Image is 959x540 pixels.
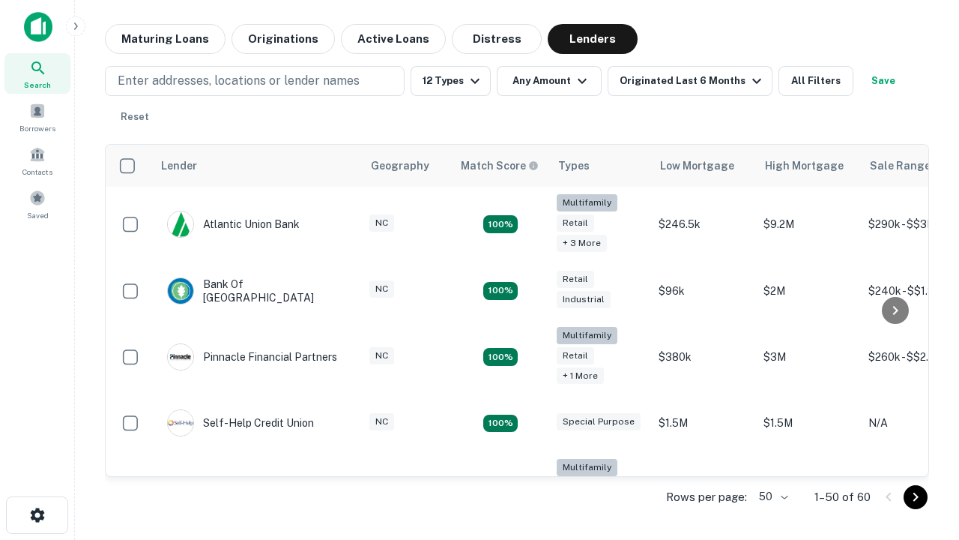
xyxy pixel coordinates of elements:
[557,347,594,364] div: Retail
[369,347,394,364] div: NC
[105,24,226,54] button: Maturing Loans
[452,24,542,54] button: Distress
[756,319,861,395] td: $3M
[24,79,51,91] span: Search
[167,343,337,370] div: Pinnacle Financial Partners
[483,282,518,300] div: Matching Properties: 15, hasApolloMatch: undefined
[105,66,405,96] button: Enter addresses, locations or lender names
[168,410,193,436] img: picture
[161,157,197,175] div: Lender
[167,476,288,503] div: The Fidelity Bank
[557,271,594,288] div: Retail
[362,145,452,187] th: Geography
[557,291,611,308] div: Industrial
[778,66,853,96] button: All Filters
[557,413,641,430] div: Special Purpose
[557,194,617,211] div: Multifamily
[167,409,314,436] div: Self-help Credit Union
[651,319,756,395] td: $380k
[483,215,518,233] div: Matching Properties: 10, hasApolloMatch: undefined
[557,214,594,232] div: Retail
[168,278,193,304] img: picture
[756,187,861,262] td: $9.2M
[341,24,446,54] button: Active Loans
[483,415,518,433] div: Matching Properties: 11, hasApolloMatch: undefined
[483,348,518,366] div: Matching Properties: 17, hasApolloMatch: undefined
[756,451,861,527] td: $3.2M
[651,451,756,527] td: $246k
[756,394,861,451] td: $1.5M
[548,24,638,54] button: Lenders
[756,262,861,319] td: $2M
[620,72,766,90] div: Originated Last 6 Months
[24,12,52,42] img: capitalize-icon.png
[118,72,360,90] p: Enter addresses, locations or lender names
[765,157,844,175] div: High Mortgage
[19,122,55,134] span: Borrowers
[651,394,756,451] td: $1.5M
[660,157,734,175] div: Low Mortgage
[666,488,747,506] p: Rows per page:
[557,327,617,344] div: Multifamily
[22,166,52,178] span: Contacts
[904,485,928,509] button: Go to next page
[27,209,49,221] span: Saved
[753,486,790,508] div: 50
[814,488,871,506] p: 1–50 of 60
[558,157,590,175] div: Types
[557,235,607,252] div: + 3 more
[461,157,536,174] h6: Match Score
[557,459,617,476] div: Multifamily
[870,157,931,175] div: Sale Range
[411,66,491,96] button: 12 Types
[167,211,300,238] div: Atlantic Union Bank
[369,280,394,298] div: NC
[4,184,70,224] a: Saved
[884,372,959,444] iframe: Chat Widget
[549,145,651,187] th: Types
[557,367,604,385] div: + 1 more
[859,66,907,96] button: Save your search to get updates of matches that match your search criteria.
[111,102,159,132] button: Reset
[4,97,70,137] a: Borrowers
[608,66,772,96] button: Originated Last 6 Months
[4,140,70,181] a: Contacts
[371,157,429,175] div: Geography
[168,211,193,237] img: picture
[4,53,70,94] a: Search
[497,66,602,96] button: Any Amount
[651,262,756,319] td: $96k
[168,344,193,370] img: picture
[756,145,861,187] th: High Mortgage
[369,214,394,232] div: NC
[651,187,756,262] td: $246.5k
[167,277,347,304] div: Bank Of [GEOGRAPHIC_DATA]
[152,145,362,187] th: Lender
[651,145,756,187] th: Low Mortgage
[461,157,539,174] div: Capitalize uses an advanced AI algorithm to match your search with the best lender. The match sco...
[369,413,394,430] div: NC
[452,145,549,187] th: Capitalize uses an advanced AI algorithm to match your search with the best lender. The match sco...
[232,24,335,54] button: Originations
